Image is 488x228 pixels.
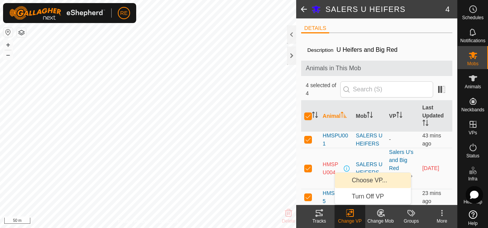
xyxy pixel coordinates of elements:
li: Turn Off VP [335,189,411,204]
span: 4 selected of 4 [306,81,340,97]
p-sorticon: Activate to sort [396,113,402,119]
span: Notifications [460,38,485,43]
th: VP [386,101,419,132]
button: Map Layers [17,28,26,37]
div: SALERS U HEIFERS [356,160,383,177]
p-sorticon: Activate to sort [422,121,429,127]
img: Gallagher Logo [9,6,105,20]
span: RE [120,9,127,17]
span: Infra [468,177,477,181]
span: Heatmap [463,200,482,204]
span: HMSPU005 [323,189,350,205]
div: Change VP [335,218,365,225]
span: Animals [465,84,481,89]
span: 4 [445,3,450,15]
span: U Heifers and Big Red [333,43,401,56]
span: HMSPU004 [323,160,342,177]
button: Reset Map [3,28,13,37]
div: SALERS U HEIFERS [356,132,383,148]
button: – [3,50,13,59]
li: DETAILS [301,24,329,33]
span: Animals in This Mob [306,64,448,73]
input: Search (S) [340,81,433,97]
a: Privacy Policy [118,218,147,225]
span: Help [468,221,478,226]
th: Last Updated [419,101,453,132]
span: Status [466,154,479,158]
span: HMSPU001 [323,132,350,148]
th: Animal [320,101,353,132]
span: Turn Off VP [352,192,384,201]
span: Mobs [467,61,478,66]
span: Schedules [462,15,483,20]
p-sorticon: Activate to sort [312,113,318,119]
a: Contact Us [156,218,178,225]
div: Change Mob [365,218,396,225]
span: Neckbands [461,107,484,112]
span: Choose VP... [352,176,387,185]
div: More [427,218,457,225]
div: Groups [396,218,427,225]
h2: SALERS U HEIFERS [325,5,445,14]
app-display-virtual-paddock-transition: - [389,136,391,142]
button: + [3,40,13,50]
div: Tracks [304,218,335,225]
span: 15 Aug 2025, 8:25 am [422,132,441,147]
a: Salers U's and Big Red [DATE] [389,149,413,180]
li: Choose VP... [335,173,411,188]
p-sorticon: Activate to sort [341,113,347,119]
span: 15 Aug 2025, 8:45 am [422,190,441,204]
th: Mob [353,101,386,132]
span: VPs [468,131,477,135]
label: Description [307,47,333,53]
p-sorticon: Activate to sort [367,113,373,119]
span: 6 Aug 2025, 12:05 pm [422,165,439,171]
